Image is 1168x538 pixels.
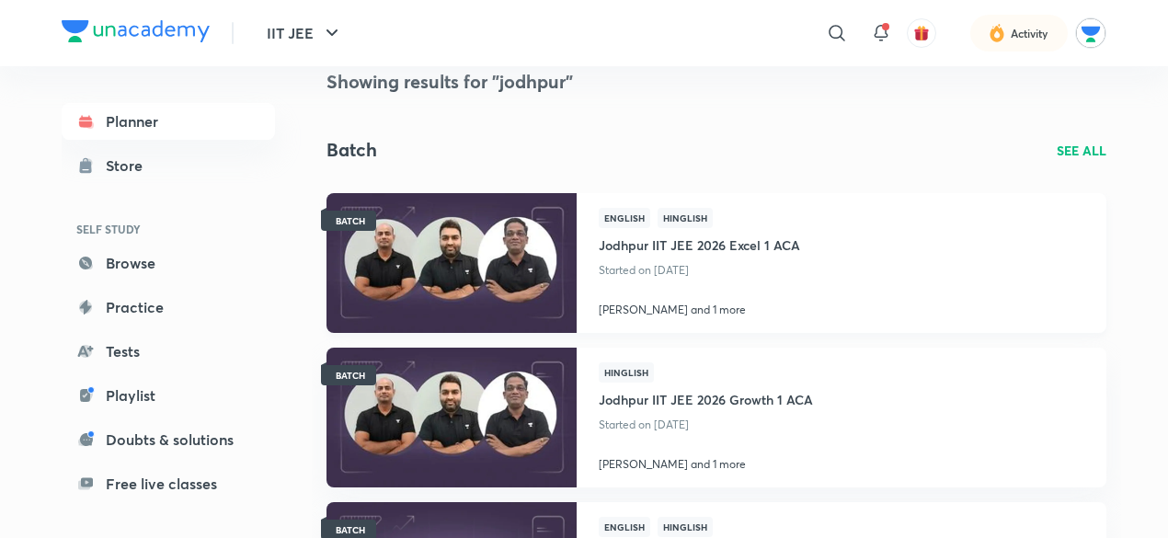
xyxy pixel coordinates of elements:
[62,103,275,140] a: Planner
[62,213,275,245] h6: SELF STUDY
[336,216,365,225] span: BATCH
[907,18,936,48] button: avatar
[106,155,154,177] div: Store
[658,517,713,537] span: Hinglish
[62,377,275,414] a: Playlist
[989,22,1005,44] img: activity
[599,413,813,437] p: Started on [DATE]
[326,68,1106,96] h4: Showing results for "jodhpur"
[62,421,275,458] a: Doubts & solutions
[1057,141,1106,160] a: SEE ALL
[599,517,650,537] span: English
[599,258,800,282] p: Started on [DATE]
[62,20,210,42] img: Company Logo
[599,456,813,473] p: [PERSON_NAME] and 1 more
[324,346,578,488] img: Thumbnail
[599,208,650,228] span: English
[62,20,210,47] a: Company Logo
[336,525,365,534] span: BATCH
[599,383,813,413] a: Jodhpur IIT JEE 2026 Growth 1 ACA
[336,371,365,380] span: BATCH
[599,228,800,258] a: Jodhpur IIT JEE 2026 Excel 1 ACA
[256,15,354,52] button: IIT JEE
[326,193,577,333] a: ThumbnailBATCH
[326,348,577,487] a: ThumbnailBATCH
[62,333,275,370] a: Tests
[599,362,654,383] span: Hinglish
[1075,17,1106,49] img: Unacademy Jodhpur
[62,289,275,326] a: Practice
[62,245,275,281] a: Browse
[599,302,800,318] p: [PERSON_NAME] and 1 more
[62,147,275,184] a: Store
[913,25,930,41] img: avatar
[326,136,377,164] h2: Batch
[658,208,713,228] span: Hinglish
[324,191,578,334] img: Thumbnail
[62,465,275,502] a: Free live classes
